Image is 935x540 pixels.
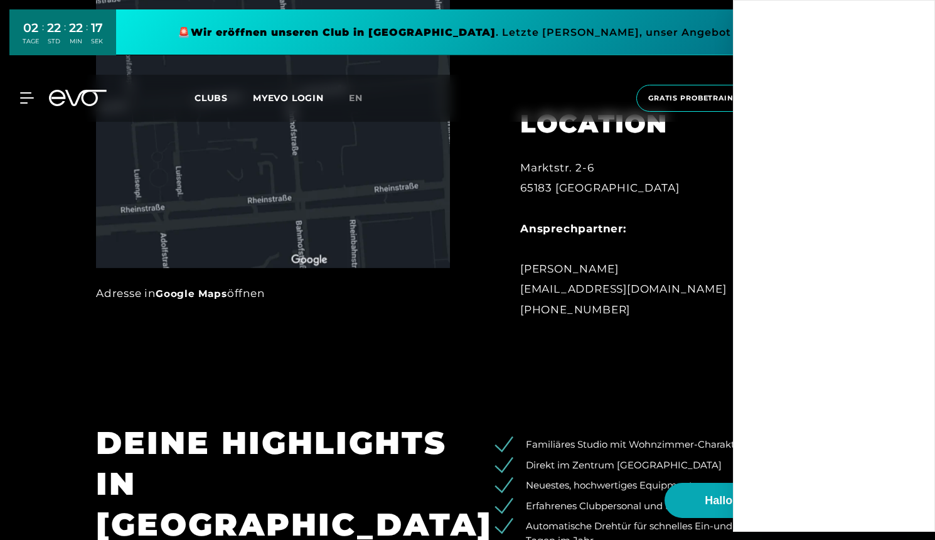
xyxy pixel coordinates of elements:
[520,158,796,320] div: Marktstr. 2-6 65183 [GEOGRAPHIC_DATA] [PERSON_NAME] [EMAIL_ADDRESS][DOMAIN_NAME] [PHONE_NUMBER]
[504,438,839,452] li: Familiäres Studio mit Wohnzimmer-Charakter auf 2 Ebenen
[69,37,83,46] div: MIN
[195,92,228,104] span: Clubs
[91,19,103,37] div: 17
[96,283,450,303] div: Adresse in öffnen
[69,19,83,37] div: 22
[47,19,61,37] div: 22
[47,37,61,46] div: STD
[705,492,895,509] span: Hallo Athlet! Was möchtest du tun?
[648,93,749,104] span: Gratis Probetraining
[23,37,39,46] div: TAGE
[504,458,839,473] li: Direkt im Zentrum [GEOGRAPHIC_DATA]
[349,91,378,105] a: en
[504,478,839,493] li: Neuestes, hochwertiges Equipment
[64,20,66,53] div: :
[253,92,324,104] a: MYEVO LOGIN
[665,483,910,518] button: Hallo Athlet! Was möchtest du tun?
[91,37,103,46] div: SEK
[23,19,39,37] div: 02
[504,499,839,514] li: Erfahrenes Clubpersonal und Personal Trainer:innen
[42,20,44,53] div: :
[349,92,363,104] span: en
[195,92,253,104] a: Clubs
[520,222,626,235] strong: Ansprechpartner:
[86,20,88,53] div: :
[156,288,227,300] a: Google Maps
[633,85,764,112] a: Gratis Probetraining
